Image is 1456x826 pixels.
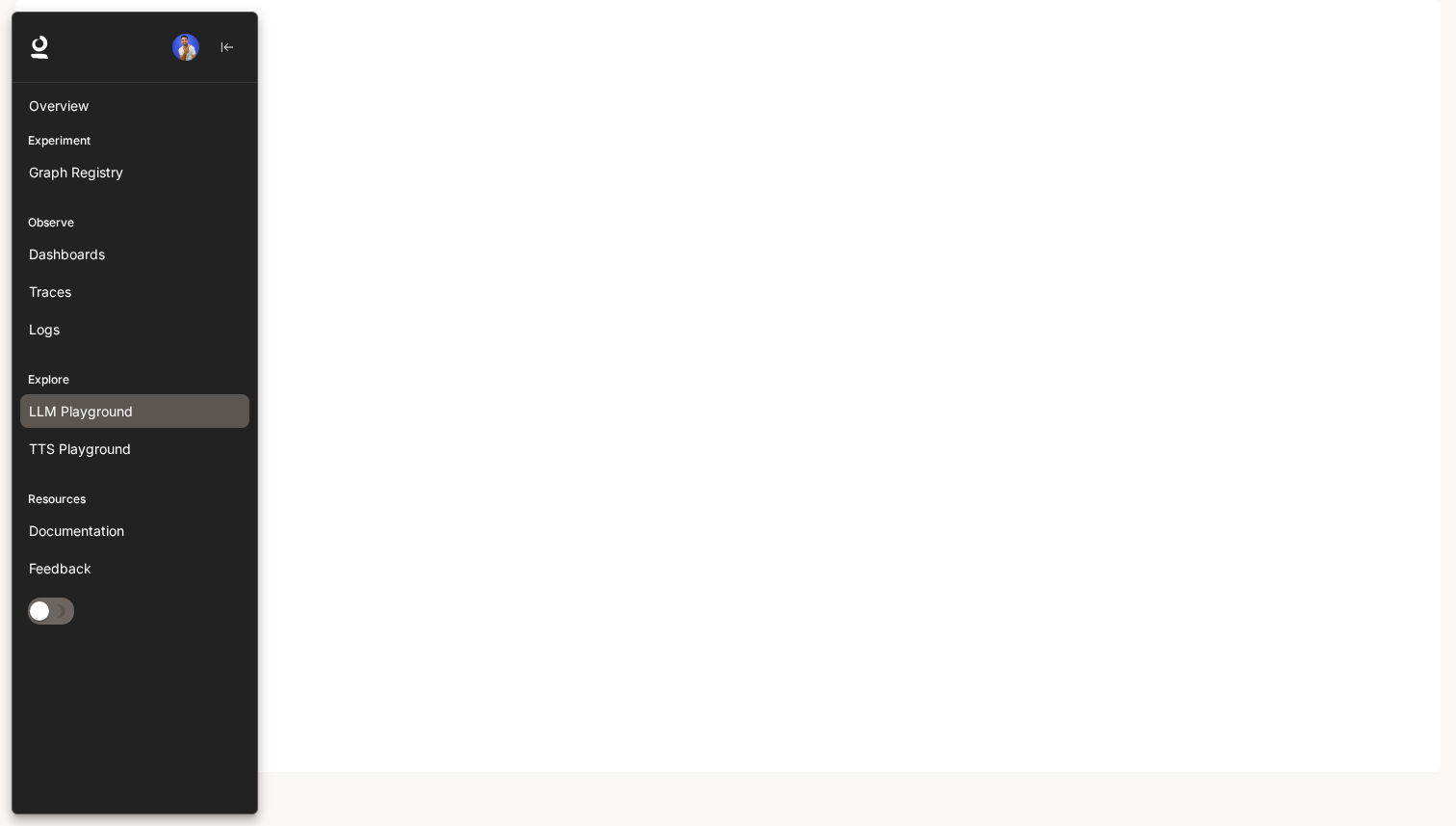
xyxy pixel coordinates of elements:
img: logo_orange.svg [31,31,46,46]
span: Graph Registry [29,162,123,182]
p: Resources [13,491,257,508]
span: LLM Playground [29,401,133,421]
a: Graph Registry [20,155,249,189]
span: Dashboards [29,244,105,264]
p: Explore [13,371,257,388]
p: Observe [13,214,257,231]
a: Overview [20,89,249,122]
a: Documentation [20,514,249,547]
div: Keywords by Traffic [213,114,325,126]
span: Documentation [29,520,124,541]
a: Logs [20,312,249,346]
span: Overview [29,95,89,116]
span: Dark mode toggle [30,600,49,621]
a: Dashboards [20,237,249,271]
span: Traces [29,281,71,302]
a: LLM Playground [20,394,249,428]
img: tab_domain_overview_orange.svg [52,112,67,127]
img: User avatar [172,34,199,61]
p: Experiment [13,132,257,149]
a: TTS Playground [20,432,249,466]
a: Feedback [20,551,249,585]
button: Close drawer [198,591,242,630]
a: Traces [20,275,249,308]
span: Feedback [29,558,91,578]
div: Domain: [URL] [50,50,137,66]
div: v 4.0.25 [54,31,94,46]
img: website_grey.svg [31,50,46,66]
span: TTS Playground [29,439,131,459]
div: Domain Overview [73,114,172,126]
img: tab_keywords_by_traffic_grey.svg [192,112,207,127]
button: User avatar [167,28,205,67]
span: Logs [29,319,60,339]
